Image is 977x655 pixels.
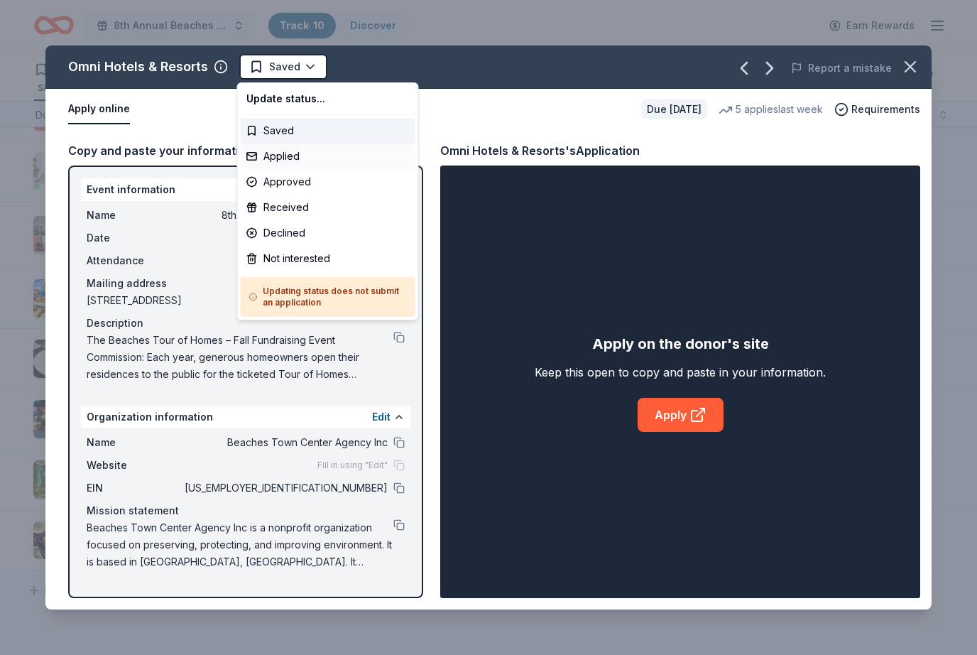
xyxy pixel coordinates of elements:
div: Received [241,195,415,220]
div: Update status... [241,86,415,112]
div: Approved [241,169,415,195]
div: Saved [241,118,415,144]
div: Not interested [241,246,415,271]
div: Declined [241,220,415,246]
h5: Updating status does not submit an application [249,286,407,308]
div: Applied [241,144,415,169]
